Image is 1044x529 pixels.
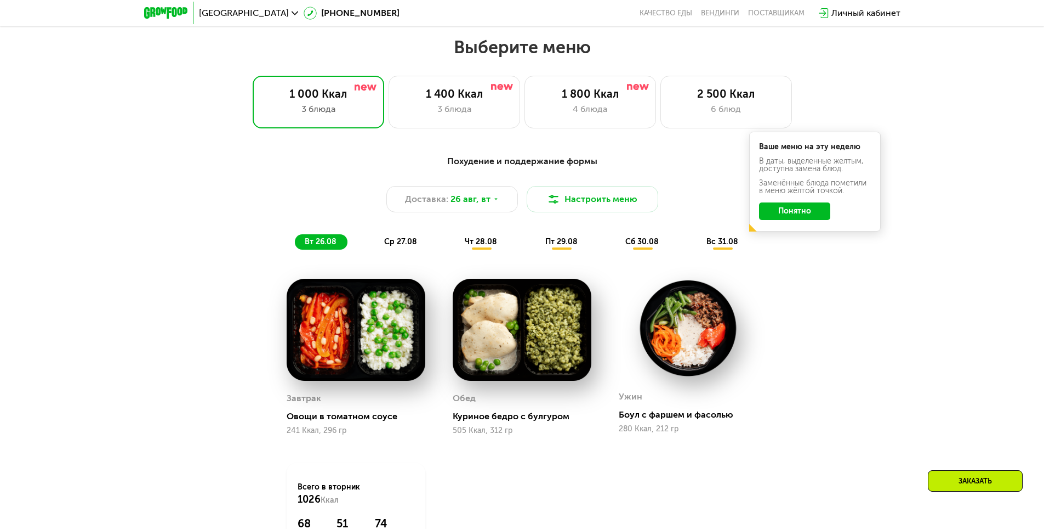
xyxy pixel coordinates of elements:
div: Заменённые блюда пометили в меню жёлтой точкой. [759,179,871,195]
div: 3 блюда [400,103,509,116]
div: Завтрак [287,390,321,407]
a: Качество еды [640,9,692,18]
div: Куриное бедро с булгуром [453,411,600,422]
div: поставщикам [748,9,805,18]
div: Боул с фаршем и фасолью [619,409,766,420]
span: 1026 [298,493,321,505]
span: [GEOGRAPHIC_DATA] [199,9,289,18]
button: Понятно [759,202,830,220]
div: В даты, выделенные желтым, доступна замена блюд. [759,157,871,173]
button: Настроить меню [527,186,658,212]
span: 26 авг, вт [450,193,490,206]
div: 3 блюда [264,103,373,116]
a: [PHONE_NUMBER] [304,7,400,20]
span: сб 30.08 [625,237,659,246]
div: 280 Ккал, 212 гр [619,425,757,434]
div: 1 400 Ккал [400,87,509,100]
div: Похудение и поддержание формы [198,155,847,168]
span: вт 26.08 [305,237,336,246]
h2: Выберите меню [35,36,1009,58]
span: пт 29.08 [545,237,578,246]
div: 505 Ккал, 312 гр [453,426,591,435]
span: вс 31.08 [706,237,738,246]
div: Личный кабинет [831,7,900,20]
div: 1 800 Ккал [536,87,644,100]
span: чт 28.08 [465,237,497,246]
a: Вендинги [701,9,739,18]
div: Ужин [619,389,642,405]
div: Овощи в томатном соусе [287,411,434,422]
div: Обед [453,390,476,407]
div: 2 500 Ккал [672,87,780,100]
div: 241 Ккал, 296 гр [287,426,425,435]
div: 6 блюд [672,103,780,116]
div: Заказать [928,470,1023,492]
span: Доставка: [405,193,448,206]
div: Ваше меню на эту неделю [759,143,871,151]
span: ср 27.08 [384,237,417,246]
div: 4 блюда [536,103,644,116]
span: Ккал [321,496,339,505]
div: Всего в вторник [298,482,414,506]
div: 1 000 Ккал [264,87,373,100]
